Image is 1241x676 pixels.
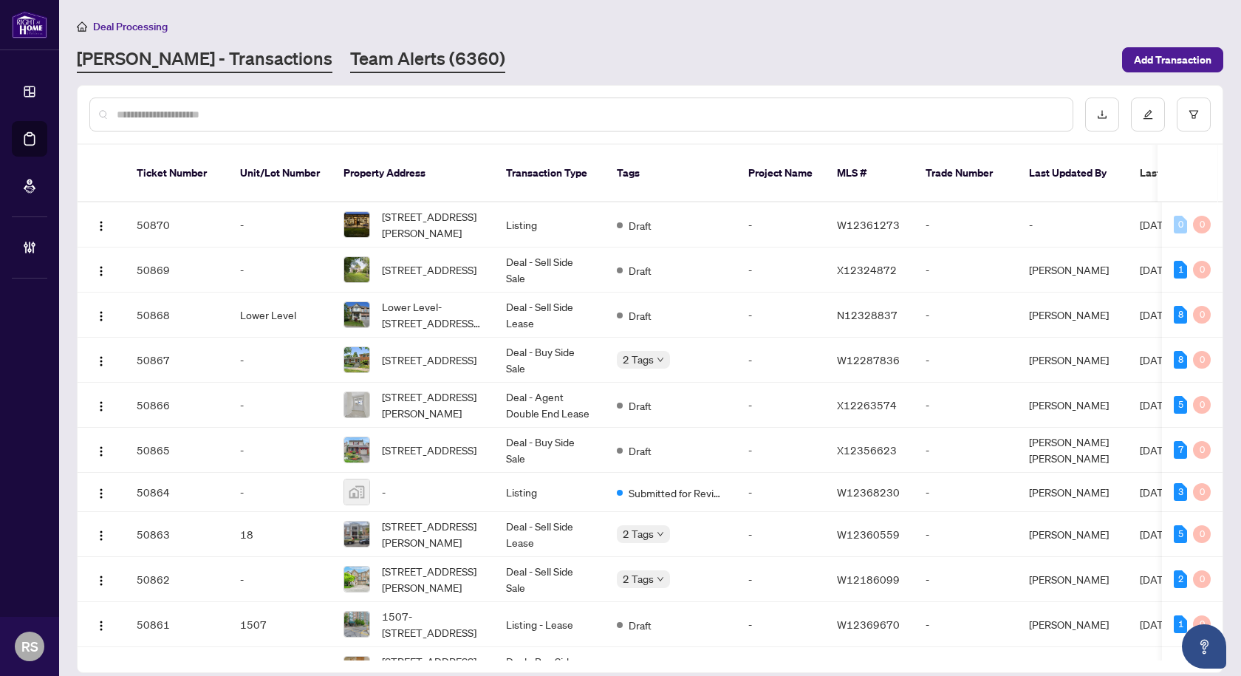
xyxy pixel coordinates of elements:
[95,488,107,499] img: Logo
[494,473,605,512] td: Listing
[629,262,652,279] span: Draft
[344,479,369,505] img: thumbnail-img
[344,302,369,327] img: thumbnail-img
[382,389,482,421] span: [STREET_ADDRESS][PERSON_NAME]
[914,428,1017,473] td: -
[382,352,476,368] span: [STREET_ADDRESS]
[89,393,113,417] button: Logo
[914,338,1017,383] td: -
[1140,218,1172,231] span: [DATE]
[1193,351,1211,369] div: 0
[228,602,332,647] td: 1507
[837,263,897,276] span: X12324872
[494,145,605,202] th: Transaction Type
[228,202,332,247] td: -
[344,612,369,637] img: thumbnail-img
[605,145,736,202] th: Tags
[914,557,1017,602] td: -
[1193,615,1211,633] div: 0
[89,480,113,504] button: Logo
[1140,398,1172,412] span: [DATE]
[629,307,652,324] span: Draft
[125,428,228,473] td: 50865
[21,636,38,657] span: RS
[914,247,1017,293] td: -
[95,220,107,232] img: Logo
[1193,396,1211,414] div: 0
[1189,109,1199,120] span: filter
[657,356,664,363] span: down
[914,145,1017,202] th: Trade Number
[1193,261,1211,279] div: 0
[736,428,825,473] td: -
[95,620,107,632] img: Logo
[837,398,897,412] span: X12263574
[1193,483,1211,501] div: 0
[629,485,725,501] span: Submitted for Review
[1140,485,1172,499] span: [DATE]
[382,442,476,458] span: [STREET_ADDRESS]
[1131,98,1165,132] button: edit
[382,484,386,500] span: -
[125,293,228,338] td: 50868
[1174,615,1187,633] div: 1
[1174,261,1187,279] div: 1
[228,293,332,338] td: Lower Level
[1017,202,1128,247] td: -
[95,310,107,322] img: Logo
[1085,98,1119,132] button: download
[344,347,369,372] img: thumbnail-img
[1140,618,1172,631] span: [DATE]
[125,202,228,247] td: 50870
[837,618,900,631] span: W12369670
[344,522,369,547] img: thumbnail-img
[125,247,228,293] td: 50869
[623,570,654,587] span: 2 Tags
[1143,109,1153,120] span: edit
[1017,247,1128,293] td: [PERSON_NAME]
[736,473,825,512] td: -
[77,21,87,32] span: home
[95,355,107,367] img: Logo
[837,218,900,231] span: W12361273
[629,397,652,414] span: Draft
[837,353,900,366] span: W12287836
[228,473,332,512] td: -
[837,443,897,457] span: X12356623
[1174,570,1187,588] div: 2
[914,383,1017,428] td: -
[382,563,482,595] span: [STREET_ADDRESS][PERSON_NAME]
[125,473,228,512] td: 50864
[228,383,332,428] td: -
[228,557,332,602] td: -
[837,528,900,541] span: W12360559
[344,392,369,417] img: thumbnail-img
[837,573,900,586] span: W12186099
[629,617,652,633] span: Draft
[1140,308,1172,321] span: [DATE]
[89,522,113,546] button: Logo
[736,338,825,383] td: -
[344,567,369,592] img: thumbnail-img
[228,512,332,557] td: 18
[1140,165,1230,181] span: Last Modified Date
[494,338,605,383] td: Deal - Buy Side Sale
[1017,428,1128,473] td: [PERSON_NAME] [PERSON_NAME]
[825,145,914,202] th: MLS #
[1193,306,1211,324] div: 0
[382,608,482,641] span: 1507-[STREET_ADDRESS]
[89,567,113,591] button: Logo
[125,338,228,383] td: 50867
[494,383,605,428] td: Deal - Agent Double End Lease
[914,293,1017,338] td: -
[382,518,482,550] span: [STREET_ADDRESS][PERSON_NAME]
[1140,528,1172,541] span: [DATE]
[350,47,505,73] a: Team Alerts (6360)
[1017,602,1128,647] td: [PERSON_NAME]
[89,348,113,372] button: Logo
[125,512,228,557] td: 50863
[1174,525,1187,543] div: 5
[629,443,652,459] span: Draft
[1140,443,1172,457] span: [DATE]
[736,247,825,293] td: -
